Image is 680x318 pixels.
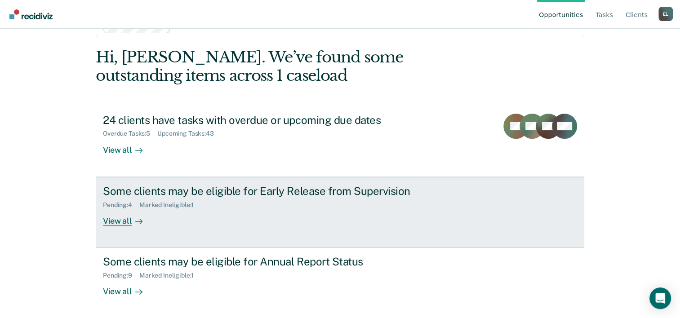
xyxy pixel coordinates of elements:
[9,9,53,19] img: Recidiviz
[103,114,418,127] div: 24 clients have tasks with overdue or upcoming due dates
[649,287,671,309] div: Open Intercom Messenger
[103,208,153,226] div: View all
[96,106,584,177] a: 24 clients have tasks with overdue or upcoming due datesOverdue Tasks:5Upcoming Tasks:43View all
[103,255,418,268] div: Some clients may be eligible for Annual Report Status
[103,201,139,209] div: Pending : 4
[103,272,139,279] div: Pending : 9
[103,279,153,297] div: View all
[157,130,221,137] div: Upcoming Tasks : 43
[103,185,418,198] div: Some clients may be eligible for Early Release from Supervision
[96,177,584,248] a: Some clients may be eligible for Early Release from SupervisionPending:4Marked Ineligible:1View all
[96,48,486,85] div: Hi, [PERSON_NAME]. We’ve found some outstanding items across 1 caseload
[658,7,673,21] button: Profile dropdown button
[103,130,157,137] div: Overdue Tasks : 5
[139,272,201,279] div: Marked Ineligible : 1
[139,201,201,209] div: Marked Ineligible : 1
[658,7,673,21] div: E L
[103,137,153,155] div: View all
